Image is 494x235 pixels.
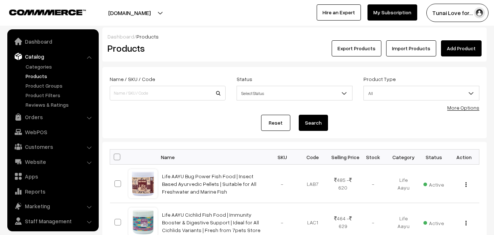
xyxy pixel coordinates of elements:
td: Life Aayu [388,165,419,203]
th: Category [388,150,419,165]
button: Tunai Love for… [426,4,489,22]
td: - [358,165,388,203]
img: Menu [465,182,467,187]
td: LAB7 [297,165,328,203]
span: Select Status [237,87,352,100]
th: Action [449,150,479,165]
label: Name / SKU / Code [110,75,155,83]
a: Customers [9,140,96,153]
img: COMMMERCE [9,10,86,15]
span: Products [136,33,159,40]
a: Life AAYU Bug Power Fish Food | Insect Based Ayurvedic Pellets | Suitable for All Freshwater and ... [162,173,256,195]
a: Dashboard [108,33,134,40]
img: Menu [465,221,467,225]
img: user [474,7,485,18]
a: WebPOS [9,125,96,139]
a: Add Product [441,40,482,56]
a: Reports [9,185,96,198]
button: [DOMAIN_NAME] [83,4,176,22]
button: Search [299,115,328,131]
a: Staff Management [9,214,96,228]
a: Reset [261,115,290,131]
td: - [267,165,298,203]
a: Orders [9,110,96,124]
a: Life AAYU Cichlid Fish Food | Immunity Booster & Digestive Support | Ideal for All Cichlids Varia... [162,212,260,233]
div: / [108,33,482,40]
a: Categories [24,63,96,70]
a: Product Filters [24,91,96,99]
th: Stock [358,150,388,165]
a: Website [9,155,96,168]
a: Reviews & Ratings [24,101,96,109]
td: 485 - 620 [328,165,358,203]
a: Import Products [386,40,436,56]
button: Export Products [332,40,381,56]
a: Hire an Expert [317,4,361,21]
a: My Subscription [367,4,417,21]
label: Status [237,75,252,83]
a: COMMMERCE [9,7,73,16]
th: SKU [267,150,298,165]
a: Product Groups [24,82,96,89]
a: Apps [9,170,96,183]
span: All [363,86,479,100]
a: Products [24,72,96,80]
th: Name [158,150,267,165]
input: Name / SKU / Code [110,86,226,100]
h2: Products [108,43,225,54]
span: Select Status [237,86,352,100]
a: Catalog [9,50,96,63]
a: More Options [447,104,479,111]
span: Active [423,217,444,227]
th: Selling Price [328,150,358,165]
th: Code [297,150,328,165]
a: Dashboard [9,35,96,48]
a: Marketing [9,199,96,213]
label: Product Type [363,75,396,83]
th: Status [419,150,449,165]
span: Active [423,179,444,188]
span: All [364,87,479,100]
